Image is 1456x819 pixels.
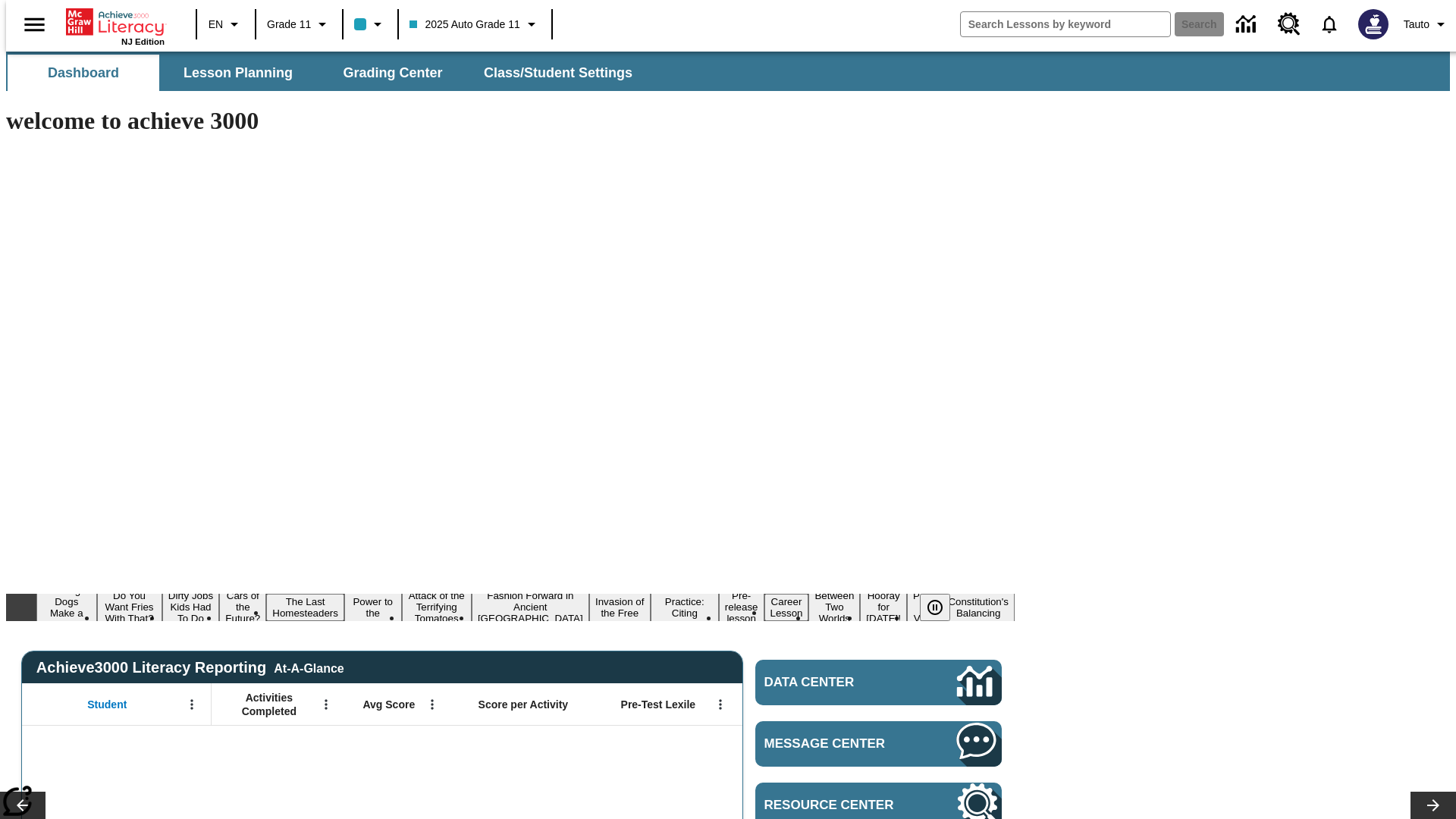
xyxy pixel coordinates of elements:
[8,55,159,91] button: Dashboard
[97,588,162,626] button: Slide 2 Do You Want Fries With That?
[808,588,860,626] button: Slide 13 Between Two Worlds
[1349,5,1398,44] button: Select a new avatar
[479,698,569,711] span: Score per Activity
[343,64,442,82] span: Grading Center
[1358,9,1389,39] img: Avatar
[66,5,165,46] div: Home
[6,107,1015,135] h1: welcome to achieve 3000
[87,698,127,711] span: Student
[209,17,223,33] span: EN
[219,691,319,718] span: Activities Completed
[274,659,344,676] div: At-A-Glance
[472,588,589,626] button: Slide 8 Fashion Forward in Ancient Rome
[764,736,912,752] span: Message Center
[942,582,1015,632] button: Slide 16 The Constitution's Balancing Act
[362,698,415,711] span: Avg Score
[907,588,942,626] button: Slide 15 Point of View
[651,582,719,632] button: Slide 10 Mixed Practice: Citing Evidence
[36,659,344,676] span: Achieve3000 Literacy Reporting
[184,64,293,82] span: Lesson Planning
[860,588,907,626] button: Slide 14 Hooray for Constitution Day!
[589,582,651,632] button: Slide 9 The Invasion of the Free CD
[219,588,266,626] button: Slide 4 Cars of the Future?
[621,698,696,711] span: Pre-Test Lexile
[66,7,165,37] a: Home
[348,11,393,38] button: Class color is light blue. Change class color
[267,17,311,33] span: Grade 11
[484,64,632,82] span: Class/Student Settings
[162,588,220,626] button: Slide 3 Dirty Jobs Kids Had To Do
[764,594,809,621] button: Slide 12 Career Lesson
[755,721,1002,767] a: Message Center
[317,55,469,91] button: Grading Center
[409,17,519,33] span: 2025 Auto Grade 11
[344,582,402,632] button: Slide 6 Solar Power to the People
[315,693,337,716] button: Open Menu
[920,594,965,621] div: Pause
[6,52,1450,91] div: SubNavbar
[121,37,165,46] span: NJ Edition
[421,693,444,716] button: Open Menu
[719,588,764,626] button: Slide 11 Pre-release lesson
[1398,11,1456,38] button: Profile/Settings
[266,594,344,621] button: Slide 5 The Last Homesteaders
[162,55,314,91] button: Lesson Planning
[403,11,546,38] button: Class: 2025 Auto Grade 11, Select your class
[12,2,57,47] button: Open side menu
[1269,4,1310,45] a: Resource Center, Will open in new tab
[709,693,732,716] button: Open Menu
[48,64,119,82] span: Dashboard
[36,582,97,632] button: Slide 1 Diving Dogs Make a Splash
[764,675,906,690] span: Data Center
[180,693,203,716] button: Open Menu
[764,798,912,813] span: Resource Center
[961,12,1170,36] input: search field
[472,55,645,91] button: Class/Student Settings
[920,594,950,621] button: Pause
[1310,5,1349,44] a: Notifications
[1404,17,1429,33] span: Tauto
[1410,792,1456,819] button: Lesson carousel, Next
[202,11,250,38] button: Language: EN, Select a language
[6,55,646,91] div: SubNavbar
[402,588,472,626] button: Slide 7 Attack of the Terrifying Tomatoes
[755,660,1002,705] a: Data Center
[261,11,337,38] button: Grade: Grade 11, Select a grade
[1227,4,1269,45] a: Data Center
